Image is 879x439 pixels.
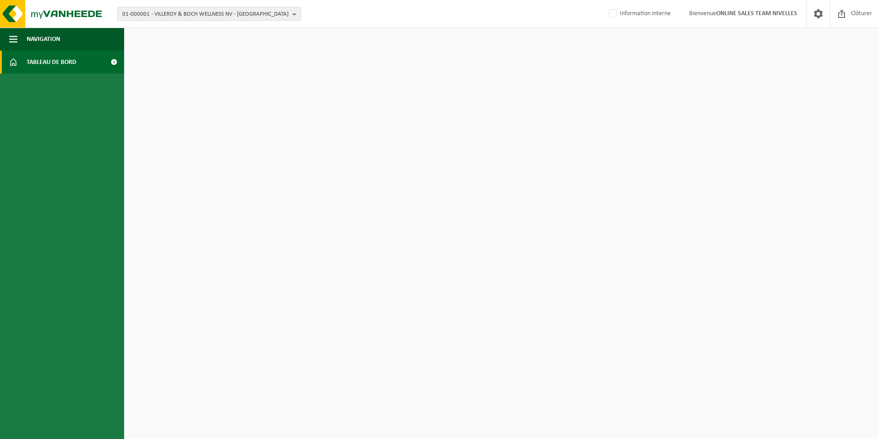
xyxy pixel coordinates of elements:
strong: ONLINE SALES TEAM NIVELLES [716,10,797,17]
span: 01-000001 - VILLEROY & BOCH WELLNESS NV - [GEOGRAPHIC_DATA] [122,7,289,21]
span: Tableau de bord [27,51,76,74]
label: Information interne [607,7,671,21]
span: Navigation [27,28,60,51]
button: 01-000001 - VILLEROY & BOCH WELLNESS NV - [GEOGRAPHIC_DATA] [117,7,301,21]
